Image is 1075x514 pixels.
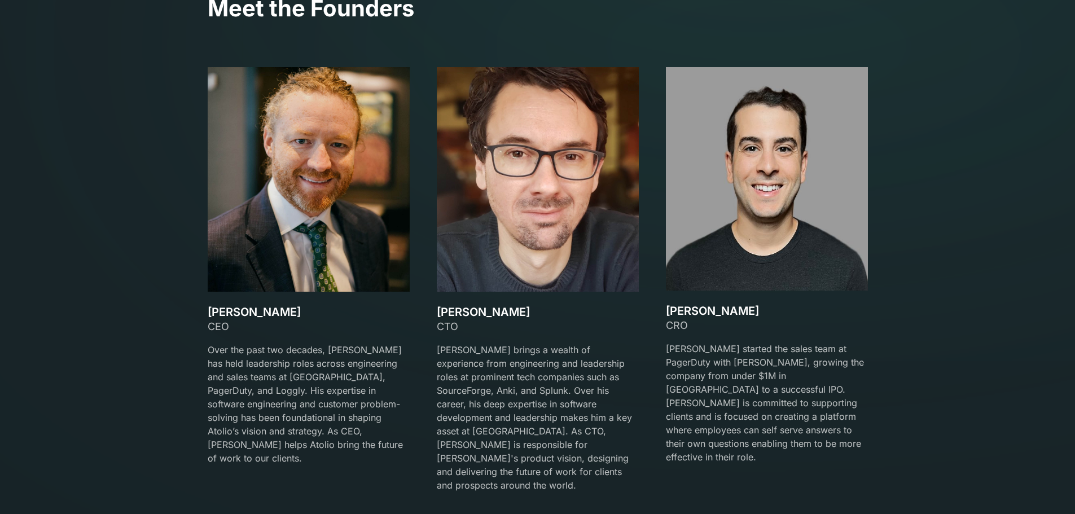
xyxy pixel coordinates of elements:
div: Widget de chat [1019,460,1075,514]
img: team [208,67,410,292]
p: [PERSON_NAME] started the sales team at PagerDuty with [PERSON_NAME], growing the company from un... [666,342,868,464]
div: CTO [437,319,639,334]
p: Over the past two decades, [PERSON_NAME] has held leadership roles across engineering and sales t... [208,343,410,465]
div: CRO [666,318,868,333]
h3: [PERSON_NAME] [666,304,868,318]
img: team [666,67,868,291]
iframe: Chat Widget [1019,460,1075,514]
div: CEO [208,319,410,334]
h3: [PERSON_NAME] [208,305,410,319]
h3: [PERSON_NAME] [437,305,639,319]
img: team [437,67,639,292]
p: [PERSON_NAME] brings a wealth of experience from engineering and leadership roles at prominent te... [437,343,639,492]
